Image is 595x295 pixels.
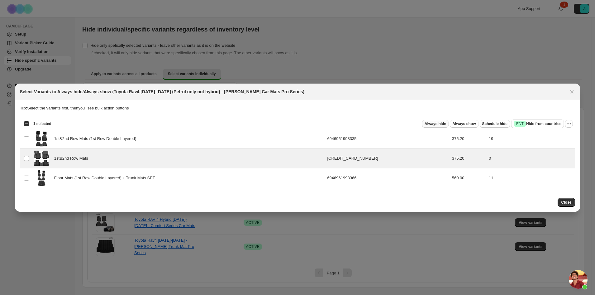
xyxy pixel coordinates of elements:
[568,87,576,96] button: Close
[34,170,49,186] img: Toyota_rav4_mats_adrian_2.png
[325,129,450,148] td: 6946961998335
[514,121,561,127] span: Hide from countries
[325,168,450,188] td: 6946961998366
[450,129,487,148] td: 375.20
[487,168,575,188] td: 11
[325,148,450,168] td: [CREDIT_CARD_NUMBER]
[516,121,524,126] span: ENT
[34,151,49,166] img: 3w-toyota-rav4-2019-2024-custom-floor-mats-cargo-liner-tpe-material-and-all-weather-protection-3w...
[511,119,564,128] button: SuccessENTHide from countries
[487,129,575,148] td: 19
[20,89,305,95] h2: Select Variants to Always hide/Always show (Toyota Rav4 [DATE]-[DATE] (Petrol only not hybrid) - ...
[558,198,575,207] button: Close
[487,148,575,168] td: 0
[482,121,507,126] span: Schedule hide
[561,200,572,205] span: Close
[569,270,588,289] div: Open chat
[20,106,27,110] strong: Tip:
[425,121,446,126] span: Always hide
[33,121,51,126] span: 1 selected
[34,131,49,147] img: Toyota_rav4_mats_adrian.png
[54,155,92,162] span: 1st&2nd Row Mats
[54,136,140,142] span: 1st&2nd Row Mats (1st Row Double Layered)
[54,175,159,181] span: Floor Mats (1st Row Double Layered) + Trunk Mats SET
[20,105,575,111] p: Select the variants first, then you'll see bulk action buttons
[452,121,476,126] span: Always show
[480,120,510,128] button: Schedule hide
[422,120,449,128] button: Always hide
[450,168,487,188] td: 560.00
[450,148,487,168] td: 375.20
[565,120,573,128] button: More actions
[450,120,478,128] button: Always show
